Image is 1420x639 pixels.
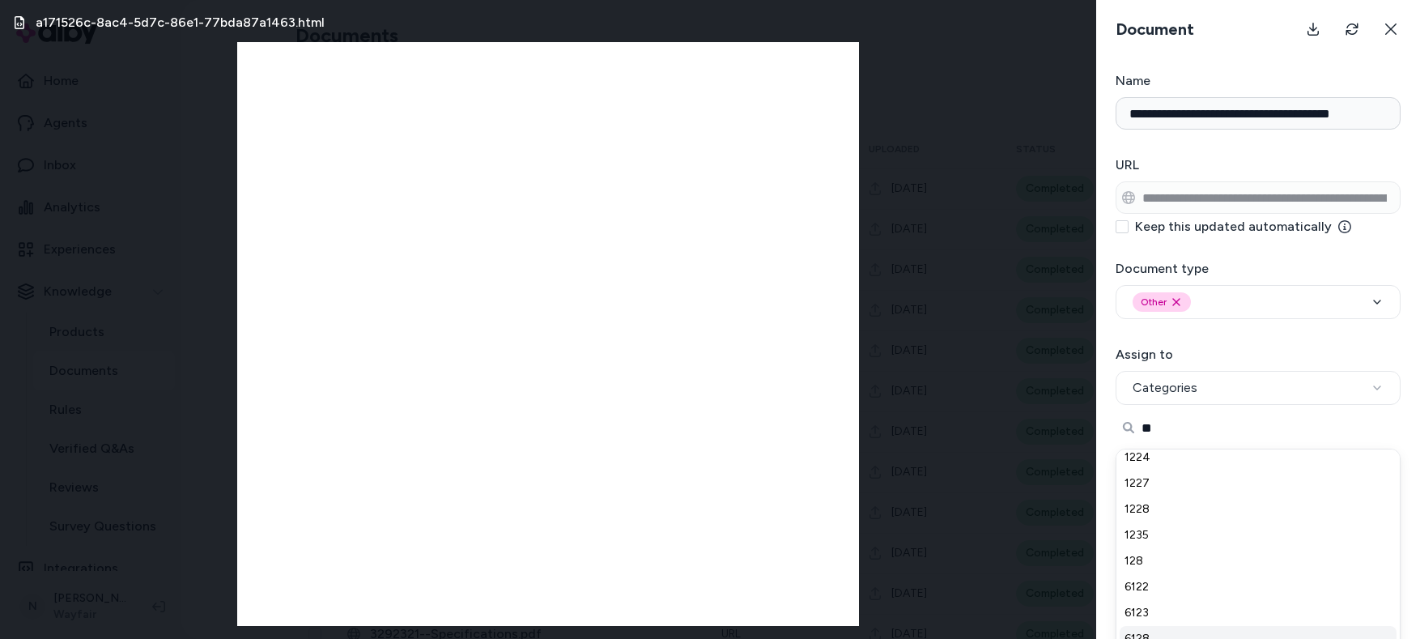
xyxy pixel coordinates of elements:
[1170,296,1183,309] button: Remove other option
[1336,13,1368,45] button: Refresh
[1120,471,1397,496] li: 1227
[1116,155,1401,175] h3: URL
[1120,548,1397,574] li: 128
[1116,347,1173,362] label: Assign to
[1120,445,1397,471] li: 1224
[1116,259,1401,279] h3: Document type
[1120,600,1397,626] li: 6123
[1116,71,1401,91] h3: Name
[1120,522,1397,548] li: 1235
[36,13,325,32] h3: a171526c-8ac4-5d7c-86e1-77bda87a1463.html
[1120,496,1397,522] li: 1228
[1120,574,1397,600] li: 6122
[1135,220,1351,233] label: Keep this updated automatically
[1133,378,1197,398] span: Categories
[1133,292,1191,312] div: Other
[1116,285,1401,319] button: OtherRemove other option
[1109,18,1201,40] h3: Document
